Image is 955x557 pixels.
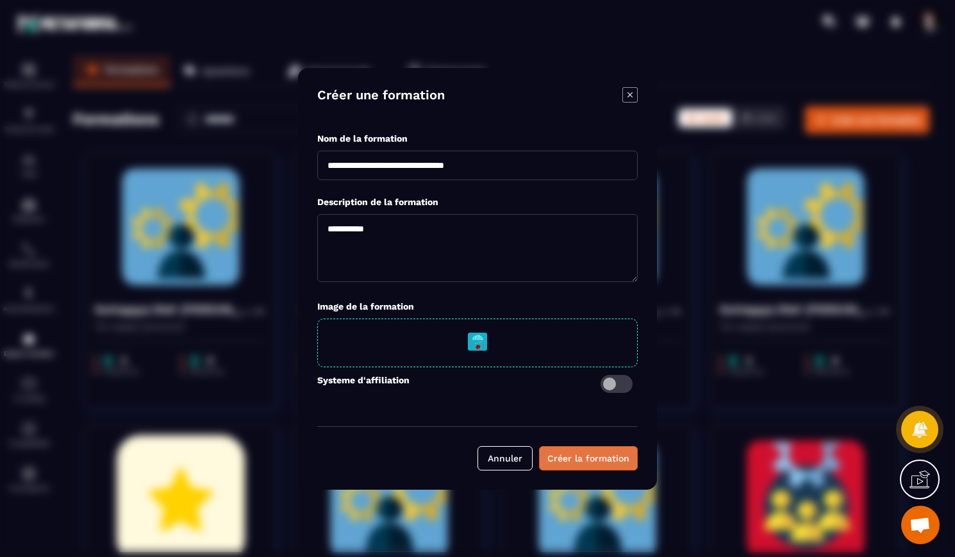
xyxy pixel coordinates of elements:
[317,87,445,105] h4: Créer une formation
[477,446,533,470] button: Annuler
[539,446,638,470] button: Créer la formation
[317,375,410,393] label: Systeme d'affiliation
[317,301,414,312] label: Image de la formation
[317,197,438,207] label: Description de la formation
[901,506,940,544] a: Ouvrir le chat
[317,133,408,144] label: Nom de la formation
[547,452,629,465] div: Créer la formation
